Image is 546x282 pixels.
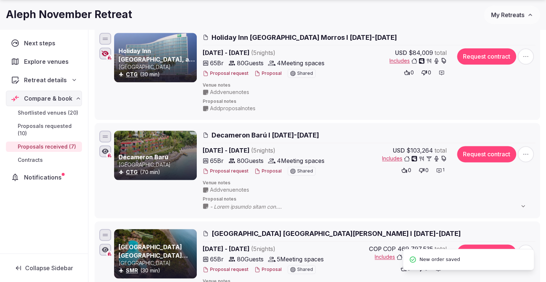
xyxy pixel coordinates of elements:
[24,76,67,84] span: Retreat details
[411,69,414,76] span: 0
[203,168,248,174] button: Proposal request
[443,167,444,173] span: 1
[203,98,535,105] span: Proposal notes
[254,70,282,77] button: Proposal
[210,186,249,194] span: Add venue notes
[383,244,433,253] span: COP 469,797,535
[389,57,447,65] button: Includes
[210,156,224,165] span: 65 Br
[126,267,138,274] button: SMR
[457,48,516,65] button: Request contract
[237,255,264,264] span: 80 Guests
[203,70,248,77] button: Proposal request
[203,82,535,88] span: Venue notes
[210,88,249,96] span: Add venue notes
[419,255,460,264] span: New order saved
[297,71,313,76] span: Shared
[203,180,535,186] span: Venue notes
[251,245,275,253] span: ( 5 night s )
[419,67,433,78] button: 0
[277,255,324,264] span: 5 Meeting spaces
[212,33,397,42] span: Holiday Inn [GEOGRAPHIC_DATA] Morros I [DATE]-[DATE]
[297,267,313,272] span: Shared
[210,203,533,210] span: - Lorem ipsumdo sitam con. - Adip 20 elitsed doei temp Incididun. Utlab-etdo magnaal enimadmi ven...
[237,59,264,67] span: 80 Guests
[24,173,65,182] span: Notifications
[425,167,429,174] span: 0
[210,105,255,112] span: Add proposal notes
[408,167,411,174] span: 0
[435,48,447,57] span: total
[203,244,333,253] span: [DATE] - [DATE]
[375,253,447,261] button: Includes
[24,39,58,48] span: Next steps
[203,196,535,202] span: Proposal notes
[126,168,138,176] button: CTG
[491,11,524,18] span: My Retreats
[6,108,82,118] a: Shortlisted venues (20)
[382,155,447,162] button: Includes
[6,142,82,152] a: Proposals received (7)
[277,59,324,67] span: 4 Meeting spaces
[212,229,461,238] span: [GEOGRAPHIC_DATA] [GEOGRAPHIC_DATA][PERSON_NAME] I [DATE]-[DATE]
[399,165,413,175] button: 0
[18,156,43,164] span: Contracts
[119,267,195,274] div: (30 min)
[18,122,79,137] span: Proposals requested (10)
[406,146,433,155] span: $103,264
[25,264,73,272] span: Collapse Sidebar
[6,7,132,22] h1: Aleph November Retreat
[416,165,431,175] button: 0
[369,244,382,253] span: COP
[126,169,138,175] a: CTG
[237,156,264,165] span: 80 Guests
[251,147,275,154] span: ( 5 night s )
[203,267,248,273] button: Proposal request
[254,267,282,273] button: Proposal
[24,94,72,103] span: Compare & book
[18,109,78,116] span: Shortlisted venues (20)
[212,130,319,140] span: Decameron Barú I [DATE]-[DATE]
[297,169,313,173] span: Shared
[119,260,195,267] p: [GEOGRAPHIC_DATA]
[119,161,195,168] p: [GEOGRAPHIC_DATA]
[398,264,413,274] button: 0
[119,243,188,267] a: [GEOGRAPHIC_DATA] [GEOGRAPHIC_DATA][PERSON_NAME]
[18,143,76,150] span: Proposals received (7)
[251,49,275,56] span: ( 5 night s )
[6,260,82,276] button: Collapse Sidebar
[6,35,82,51] a: Next steps
[435,146,447,155] span: total
[203,48,333,57] span: [DATE] - [DATE]
[119,71,195,78] div: (30 min)
[254,168,282,174] button: Proposal
[6,121,82,139] a: Proposals requested (10)
[126,267,138,274] a: SMR
[119,153,168,161] a: Decameron Barú
[409,48,433,57] span: $84,009
[119,47,195,71] a: Holiday Inn [GEOGRAPHIC_DATA], an [GEOGRAPHIC_DATA]
[24,57,72,66] span: Explore venues
[457,146,516,162] button: Request contract
[6,155,82,165] a: Contracts
[402,67,416,78] button: 0
[126,71,138,77] a: CTG
[119,63,195,71] p: [GEOGRAPHIC_DATA]
[203,146,333,155] span: [DATE] - [DATE]
[395,48,407,57] span: USD
[6,54,82,69] a: Explore venues
[119,168,195,176] div: (70 min)
[210,59,224,67] span: 65 Br
[126,71,138,78] button: CTG
[6,170,82,185] a: Notifications
[210,255,224,264] span: 65 Br
[393,146,405,155] span: USD
[484,6,540,24] button: My Retreats
[428,69,431,76] span: 0
[277,156,324,165] span: 4 Meeting spaces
